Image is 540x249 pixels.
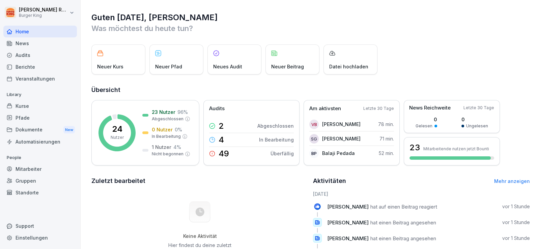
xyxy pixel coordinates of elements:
p: [PERSON_NAME] Rohrich [19,7,68,13]
div: New [63,126,75,134]
p: News Reichweite [409,104,451,112]
p: In Bearbeitung [152,133,181,139]
p: 0 % [175,126,182,133]
p: Neuer Kurs [97,63,123,70]
span: hat einen Beitrag angesehen [370,235,436,242]
p: [PERSON_NAME] [322,121,361,128]
span: [PERSON_NAME] [327,204,369,210]
p: 1 Nutzer [152,144,171,151]
p: Burger King [19,13,68,18]
p: vor 1 Stunde [502,203,530,210]
p: Nutzer [111,134,124,141]
p: 78 min. [378,121,394,128]
p: Neues Audit [213,63,242,70]
h1: Guten [DATE], [PERSON_NAME] [91,12,530,23]
a: Audits [3,49,77,61]
p: In Bearbeitung [259,136,294,143]
h2: Übersicht [91,85,530,95]
p: Mitarbeitende nutzen jetzt Bounti [423,146,489,151]
p: vor 1 Stunde [502,235,530,242]
a: Veranstaltungen [3,73,77,85]
p: 4 [219,136,224,144]
p: 49 [219,150,229,158]
div: SG [309,134,319,144]
p: People [3,152,77,163]
p: Was möchtest du heute tun? [91,23,530,34]
div: Dokumente [3,124,77,136]
h3: 23 [409,142,420,153]
h6: [DATE] [313,190,530,197]
p: Balaji Pedada [322,150,355,157]
span: hat auf einen Beitrag reagiert [370,204,437,210]
p: Library [3,89,77,100]
h2: Zuletzt bearbeitet [91,176,308,186]
a: Home [3,26,77,37]
p: Neuer Beitrag [271,63,304,70]
a: Mitarbeiter [3,163,77,175]
p: Audits [209,105,225,113]
p: Am aktivsten [309,105,341,113]
p: 0 [416,116,437,123]
a: DokumenteNew [3,124,77,136]
div: VB [309,120,319,129]
span: [PERSON_NAME] [327,219,369,226]
p: 4 % [173,144,181,151]
a: Automatisierungen [3,136,77,148]
p: Datei hochladen [329,63,368,70]
a: News [3,37,77,49]
p: Neuer Pfad [155,63,182,70]
p: [PERSON_NAME] [322,135,361,142]
h5: Keine Aktivität [166,233,234,239]
a: Pfade [3,112,77,124]
p: 52 min. [379,150,394,157]
p: vor 1 Stunde [502,219,530,226]
p: Überfällig [271,150,294,157]
p: Gelesen [416,123,432,129]
p: 2 [219,122,224,130]
p: 24 [112,125,122,133]
div: Support [3,220,77,232]
p: 23 Nutzer [152,108,175,116]
p: Letzte 30 Tage [463,105,494,111]
p: 71 min. [379,135,394,142]
a: Mehr anzeigen [494,178,530,184]
p: Nicht begonnen [152,151,183,157]
h2: Aktivitäten [313,176,346,186]
a: Berichte [3,61,77,73]
p: Letzte 30 Tage [363,105,394,112]
p: 0 [461,116,488,123]
span: hat einen Beitrag angesehen [370,219,436,226]
div: BP [309,149,319,158]
a: Einstellungen [3,232,77,244]
a: Standorte [3,187,77,198]
p: 96 % [177,108,188,116]
p: 0 Nutzer [152,126,173,133]
a: Kurse [3,100,77,112]
p: Ungelesen [466,123,488,129]
p: Abgeschlossen [152,116,183,122]
p: Abgeschlossen [257,122,294,129]
a: Gruppen [3,175,77,187]
span: [PERSON_NAME] [327,235,369,242]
